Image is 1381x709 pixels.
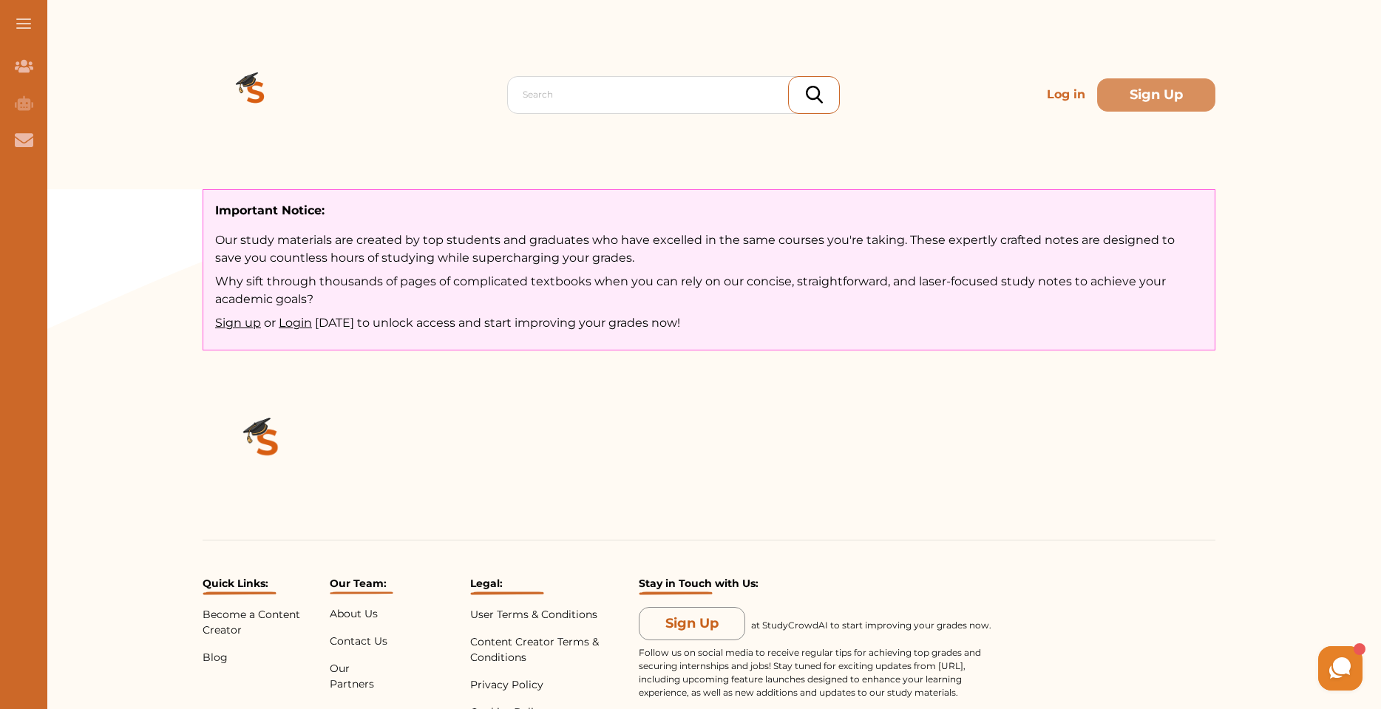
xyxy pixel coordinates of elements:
[470,591,544,595] img: Under
[203,380,333,510] img: Logo
[470,576,633,595] p: Legal:
[470,607,633,623] p: User Terms & Conditions
[639,576,1121,595] p: Stay in Touch with Us:
[470,677,633,693] p: Privacy Policy
[639,607,745,640] button: Sign Up
[203,576,324,595] p: Quick Links:
[215,202,1203,220] p: Important Notice:
[203,650,324,665] p: Blog
[215,314,1203,332] p: or [DATE] to unlock access and start improving your grades now!
[215,316,261,330] span: Sign up
[215,273,1203,308] p: Why sift through thousands of pages of complicated textbooks when you can rely on our concise, st...
[279,316,312,330] span: Login
[330,606,394,622] p: About Us
[203,591,276,595] img: Under
[639,646,1008,699] p: Follow us on social media to receive regular tips for achieving top grades and securing internshi...
[639,591,713,595] img: Under
[330,576,394,594] p: Our Team:
[1097,78,1215,112] button: Sign Up
[806,86,823,104] img: search_icon
[330,591,394,594] img: Under
[203,41,309,148] img: Logo
[1026,642,1366,694] iframe: HelpCrunch
[203,607,324,638] p: Become a Content Creator
[330,661,394,692] p: Our Partners
[470,634,633,665] p: Content Creator Terms & Conditions
[215,231,1203,267] p: Our study materials are created by top students and graduates who have excelled in the same cours...
[751,619,1121,640] p: at StudyCrowdAI to start improving your grades now.
[938,660,963,671] a: [URL]
[1127,576,1215,580] iframe: Reviews Badge Modern Widget
[330,634,394,649] p: Contact Us
[1041,80,1091,109] p: Log in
